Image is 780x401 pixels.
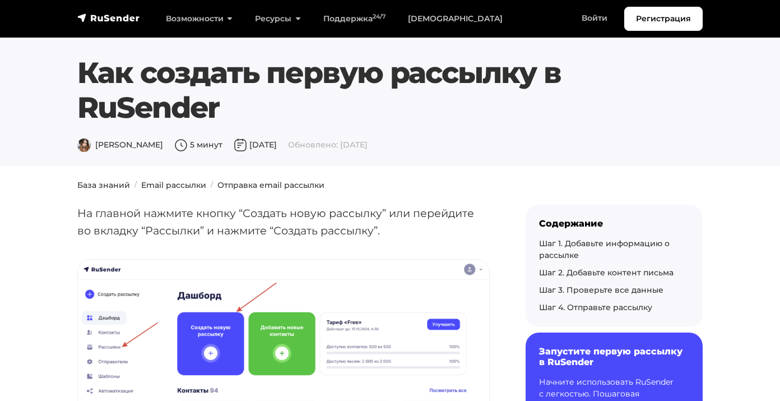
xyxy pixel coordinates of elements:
[174,139,188,152] img: Время чтения
[539,346,689,367] h6: Запустите первую рассылку в RuSender
[71,179,709,191] nav: breadcrumb
[373,13,386,20] sup: 24/7
[539,218,689,229] div: Содержание
[77,12,140,24] img: RuSender
[539,285,663,295] a: Шаг 3. Проверьте все данные
[141,180,206,190] a: Email рассылки
[570,7,619,30] a: Войти
[312,7,397,30] a: Поддержка24/7
[77,56,703,126] h1: Как создать первую рассылку в RuSender
[77,140,163,150] span: [PERSON_NAME]
[288,140,368,150] span: Обновлено: [DATE]
[539,302,652,312] a: Шаг 4. Отправьте рассылку
[234,140,277,150] span: [DATE]
[539,238,670,260] a: Шаг 1. Добавьте информацию о рассылке
[539,268,674,278] a: Шаг 2. Добавьте контент письма
[155,7,244,30] a: Возможности
[174,140,222,150] span: 5 минут
[397,7,514,30] a: [DEMOGRAPHIC_DATA]
[234,139,247,152] img: Дата публикации
[77,180,130,190] a: База знаний
[624,7,703,31] a: Регистрация
[77,205,490,239] p: На главной нажмите кнопку “Создать новую рассылку” или перейдите во вкладку “Рассылки” и нажмите ...
[244,7,312,30] a: Ресурсы
[217,180,324,190] a: Отправка email рассылки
